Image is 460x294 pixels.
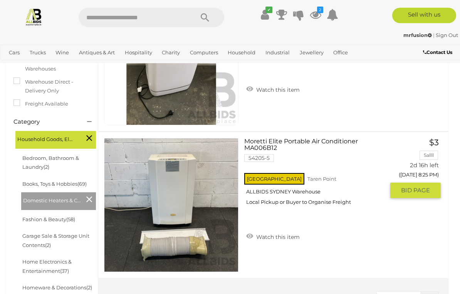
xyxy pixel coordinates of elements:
a: Fashion & Beauty(58) [22,216,75,222]
a: Watch this item [244,230,302,242]
a: Cars [6,46,23,59]
a: Computers [187,46,221,59]
span: $3 [429,138,439,147]
a: Industrial [262,46,293,59]
label: Warehouse Direct - Delivery Only [13,77,90,96]
a: [GEOGRAPHIC_DATA] [32,59,92,72]
a: Bedroom, Bathroom & Laundry(2) [22,155,79,170]
span: Watch this item [254,234,300,240]
a: mrfusion [403,32,433,38]
span: BID PAGE [401,186,430,194]
strong: mrfusion [403,32,432,38]
button: Search [186,8,224,27]
button: BID PAGE [390,183,441,198]
a: Trucks [27,46,49,59]
a: Antiques & Art [76,46,118,59]
span: (2) [86,284,92,291]
b: Contact Us [423,49,452,55]
span: (69) [77,181,87,187]
a: Books, Toys & Hobbies(69) [22,181,87,187]
span: Domestic Heaters & Coolers [23,194,81,205]
span: Watch this item [254,86,300,93]
span: (58) [66,216,75,222]
h4: Category [13,119,76,125]
a: Sports [6,59,28,72]
a: Watch this item [244,83,302,95]
span: (2) [44,164,49,170]
a: Sell with us [392,8,456,23]
i: ✔ [265,7,272,13]
a: Contact Us [423,48,454,57]
a: Wine [52,46,72,59]
label: Items in ALLBIDS Warehouses [13,55,90,74]
a: Charity [159,46,183,59]
label: Freight Available [13,99,68,108]
span: (2) [45,242,51,248]
img: 54205-5h.jpeg [104,138,238,272]
a: Sign Out [436,32,458,38]
a: 2 [310,8,321,22]
a: Homeware & Decorations(2) [22,284,92,291]
a: Moretti Elite Portable Air Conditioner MA006B12 54205-5 [GEOGRAPHIC_DATA] Taren Point ALLBIDS SYD... [250,138,384,211]
span: (37) [60,268,69,274]
img: Allbids.com.au [25,8,43,26]
i: 2 [317,7,323,13]
a: ✔ [259,8,270,22]
a: $3 Sallll 2d 16h left ([DATE] 8:25 PM) BID PAGE [396,138,441,199]
a: Office [330,46,351,59]
a: Jewellery [297,46,327,59]
a: Garage Sale & Storage Unit Contents(2) [22,233,89,248]
a: Home Electronics & Entertainment(37) [22,259,72,274]
span: Household Goods, Electricals & Hobbies [17,133,75,144]
span: | [433,32,435,38]
a: Hospitality [122,46,155,59]
a: Household [225,46,259,59]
